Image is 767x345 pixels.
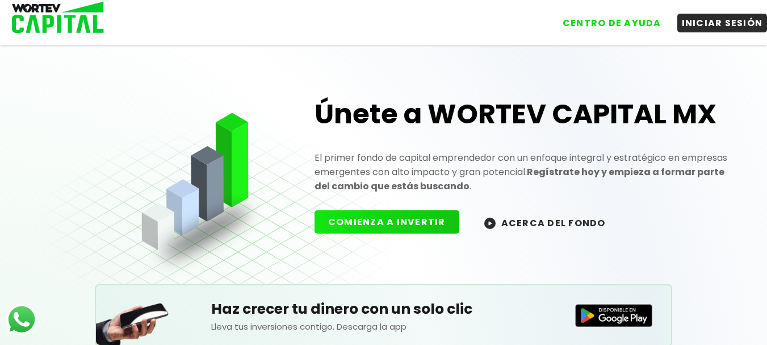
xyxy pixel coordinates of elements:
strong: Regístrate hoy y empieza a formar parte del cambio que estás buscando [315,165,724,193]
p: Lleva tus inversiones contigo. Descarga la app [211,320,556,333]
img: Teléfono [96,289,170,345]
h1: Únete a WORTEV CAPITAL MX [315,96,729,132]
img: logos_whatsapp-icon.242b2217.svg [6,304,37,335]
h5: Haz crecer tu dinero con un solo clic [211,298,556,320]
button: CENTRO DE AYUDA [558,14,666,32]
img: Disponible en Google Play [575,304,652,327]
img: wortev-capital-acerca-del-fondo [484,218,496,229]
a: COMIENZA A INVERTIR [315,215,471,228]
button: ACERCA DEL FONDO [471,210,619,235]
p: El primer fondo de capital emprendedor con un enfoque integral y estratégico en empresas emergent... [315,151,729,193]
a: CENTRO DE AYUDA [547,5,666,32]
button: COMIENZA A INVERTIR [315,210,459,234]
